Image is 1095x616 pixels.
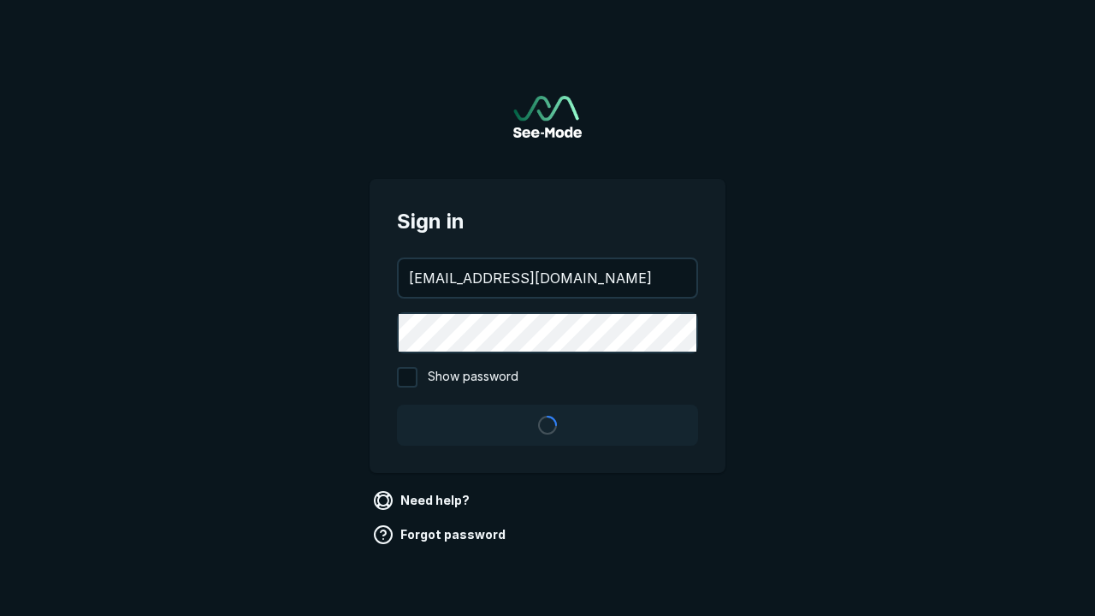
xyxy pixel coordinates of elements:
a: Need help? [370,487,476,514]
a: Go to sign in [513,96,582,138]
img: See-Mode Logo [513,96,582,138]
a: Forgot password [370,521,512,548]
input: your@email.com [399,259,696,297]
span: Show password [428,367,518,388]
span: Sign in [397,206,698,237]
